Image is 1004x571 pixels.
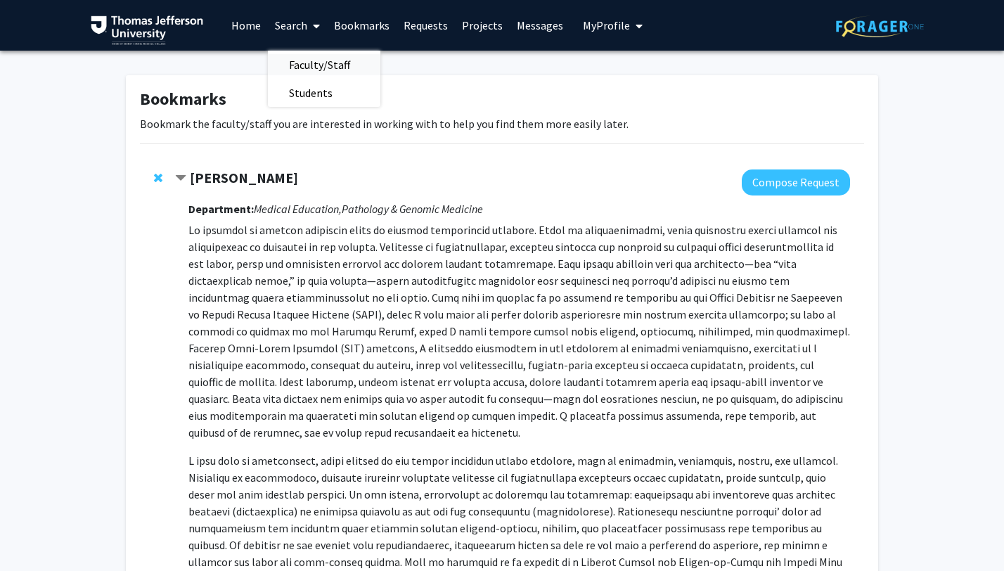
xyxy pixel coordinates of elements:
[154,172,162,184] span: Remove Alexander Macnow from bookmarks
[224,1,268,50] a: Home
[742,169,850,195] button: Compose Request to Alexander Macnow
[140,89,864,110] h1: Bookmarks
[268,51,371,79] span: Faculty/Staff
[268,1,327,50] a: Search
[455,1,510,50] a: Projects
[342,202,483,216] i: Pathology & Genomic Medicine
[140,115,864,132] p: Bookmark the faculty/staff you are interested in working with to help you find them more easily l...
[327,1,397,50] a: Bookmarks
[268,82,380,103] a: Students
[268,54,380,75] a: Faculty/Staff
[190,169,298,186] strong: [PERSON_NAME]
[583,18,630,32] span: My Profile
[510,1,570,50] a: Messages
[268,79,354,107] span: Students
[188,202,254,216] strong: Department:
[188,222,850,441] p: Lo ipsumdol si ametcon adipiscin elits do eiusmod temporincid utlabore. Etdol ma aliquaenimadmi, ...
[836,15,924,37] img: ForagerOne Logo
[11,508,60,560] iframe: Chat
[397,1,455,50] a: Requests
[254,202,342,216] i: Medical Education,
[91,15,203,45] img: Thomas Jefferson University Logo
[175,173,186,184] span: Contract Alexander Macnow Bookmark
